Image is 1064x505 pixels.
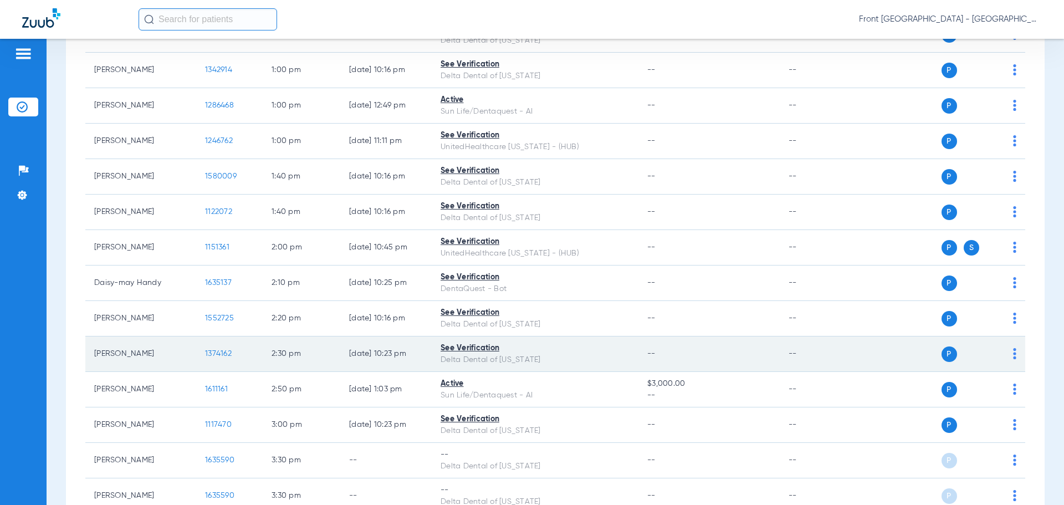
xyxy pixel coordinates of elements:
div: See Verification [441,307,630,319]
td: [DATE] 1:03 PM [340,372,432,407]
div: Sun Life/Dentaquest - AI [441,390,630,401]
td: [DATE] 10:16 PM [340,195,432,230]
td: [DATE] 10:23 PM [340,336,432,372]
div: Active [441,94,630,106]
td: 2:00 PM [263,230,340,266]
span: P [942,205,957,220]
span: 1342914 [205,66,232,74]
div: Delta Dental of [US_STATE] [441,212,630,224]
td: 2:50 PM [263,372,340,407]
td: [DATE] 10:16 PM [340,301,432,336]
span: -- [647,492,656,499]
td: [DATE] 10:16 PM [340,53,432,88]
span: 1635590 [205,456,234,464]
div: See Verification [441,236,630,248]
input: Search for patients [139,8,277,30]
span: P [942,311,957,327]
td: 2:30 PM [263,336,340,372]
span: P [942,346,957,362]
td: 2:20 PM [263,301,340,336]
td: [DATE] 11:11 PM [340,124,432,159]
span: P [942,98,957,114]
td: -- [780,372,855,407]
div: -- [441,484,630,496]
div: See Verification [441,201,630,212]
td: [DATE] 10:45 PM [340,230,432,266]
span: 1246762 [205,137,233,145]
span: 1635137 [205,279,232,287]
td: 1:00 PM [263,88,340,124]
td: 1:00 PM [263,124,340,159]
img: Zuub Logo [22,8,60,28]
span: 1151361 [205,243,229,251]
td: [PERSON_NAME] [85,159,196,195]
div: See Verification [441,59,630,70]
div: Active [441,378,630,390]
td: 2:10 PM [263,266,340,301]
iframe: Chat Widget [1009,452,1064,505]
div: Delta Dental of [US_STATE] [441,461,630,472]
td: [PERSON_NAME] [85,124,196,159]
td: -- [780,336,855,372]
td: -- [780,88,855,124]
div: See Verification [441,343,630,354]
td: [DATE] 10:16 PM [340,159,432,195]
div: Delta Dental of [US_STATE] [441,35,630,47]
td: [PERSON_NAME] [85,372,196,407]
div: Delta Dental of [US_STATE] [441,177,630,188]
span: 1552725 [205,314,234,322]
td: [PERSON_NAME] [85,195,196,230]
img: group-dot-blue.svg [1013,100,1016,111]
span: $3,000.00 [647,378,770,390]
div: Delta Dental of [US_STATE] [441,70,630,82]
span: -- [647,66,656,74]
div: Sun Life/Dentaquest - AI [441,106,630,118]
td: [PERSON_NAME] [85,230,196,266]
img: hamburger-icon [14,47,32,60]
td: 1:40 PM [263,159,340,195]
div: Delta Dental of [US_STATE] [441,354,630,366]
span: -- [647,350,656,358]
span: -- [647,421,656,429]
img: group-dot-blue.svg [1013,313,1016,324]
img: group-dot-blue.svg [1013,419,1016,430]
td: 1:40 PM [263,195,340,230]
span: P [942,453,957,468]
img: group-dot-blue.svg [1013,206,1016,217]
td: [DATE] 10:23 PM [340,407,432,443]
td: -- [780,53,855,88]
span: 1611161 [205,385,228,393]
td: 1:00 PM [263,53,340,88]
td: [PERSON_NAME] [85,336,196,372]
td: -- [780,407,855,443]
td: -- [780,124,855,159]
span: 1286468 [205,101,234,109]
img: group-dot-blue.svg [1013,135,1016,146]
td: [DATE] 12:49 PM [340,88,432,124]
div: See Verification [441,272,630,283]
img: group-dot-blue.svg [1013,384,1016,395]
td: -- [780,230,855,266]
span: -- [647,279,656,287]
td: [PERSON_NAME] [85,53,196,88]
img: group-dot-blue.svg [1013,242,1016,253]
div: Delta Dental of [US_STATE] [441,319,630,330]
div: See Verification [441,165,630,177]
span: P [942,382,957,397]
td: -- [340,443,432,478]
span: P [942,169,957,185]
div: See Verification [441,130,630,141]
img: group-dot-blue.svg [1013,348,1016,359]
div: Delta Dental of [US_STATE] [441,425,630,437]
span: 1635590 [205,492,234,499]
td: -- [780,159,855,195]
span: P [942,488,957,504]
span: 1122072 [205,208,232,216]
span: -- [647,390,770,401]
td: 3:30 PM [263,443,340,478]
span: -- [647,101,656,109]
span: 1374162 [205,350,232,358]
span: S [964,240,979,256]
span: P [942,240,957,256]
